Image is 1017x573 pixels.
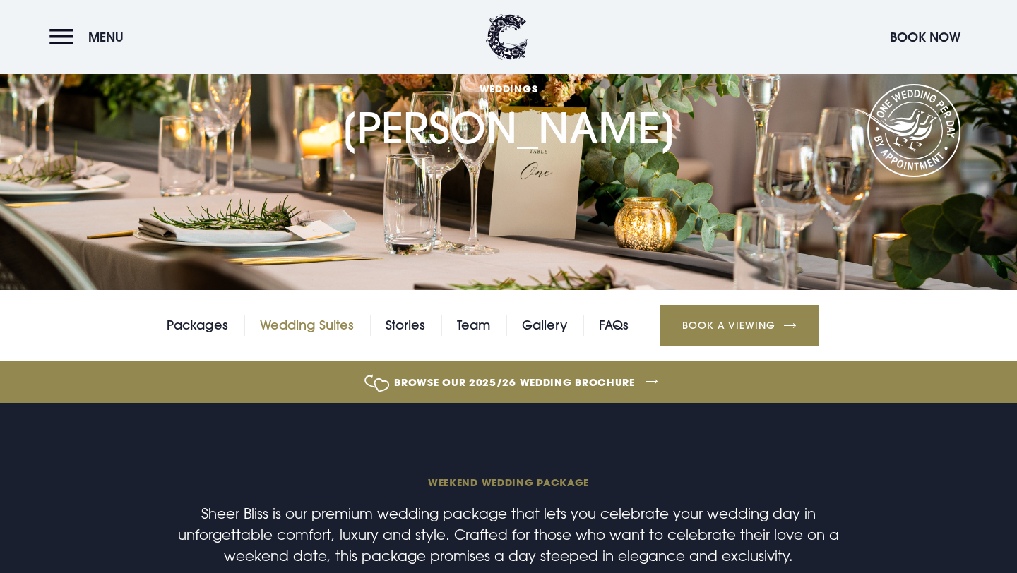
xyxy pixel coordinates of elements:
[660,305,819,346] a: Book a Viewing
[457,315,490,336] a: Team
[340,82,677,95] span: Weddings
[883,22,968,52] button: Book Now
[167,315,228,336] a: Packages
[88,29,124,45] span: Menu
[599,315,629,336] a: FAQs
[340,11,677,153] h1: [PERSON_NAME]
[260,315,354,336] a: Wedding Suites
[522,315,567,336] a: Gallery
[172,476,845,489] span: Weekend wedding package
[172,502,845,566] p: Sheer Bliss is our premium wedding package that lets you celebrate your wedding day in unforgetta...
[386,315,425,336] a: Stories
[486,14,528,60] img: Clandeboye Lodge
[49,22,131,52] button: Menu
